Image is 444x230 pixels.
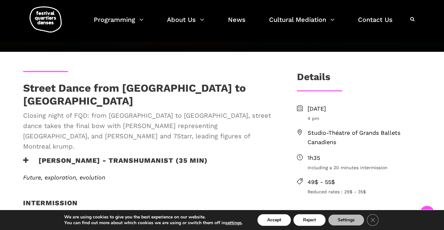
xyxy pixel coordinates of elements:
[308,178,421,187] span: 49$ - 55$
[328,214,364,226] button: Settings
[167,14,204,33] a: About Us
[23,174,105,181] span: Future, exploration, evolution
[297,71,330,87] h3: Details
[293,214,326,226] button: Reject
[23,82,276,107] h1: Street Dance from [GEOGRAPHIC_DATA] to [GEOGRAPHIC_DATA]
[23,156,208,172] h3: [PERSON_NAME] - TRANSHUMANIST (35 min)
[308,153,421,163] span: 1h35
[23,110,276,152] span: Closing night of FQD: from [GEOGRAPHIC_DATA] to [GEOGRAPHIC_DATA], street dance takes the final b...
[269,14,335,33] a: Cultural Mediation
[308,188,421,195] span: Reduced rates : 29$ - 35$
[64,214,243,220] p: We are using cookies to give you the best experience on our website.
[367,214,379,226] button: Close GDPR Cookie Banner
[225,220,242,226] button: settings
[30,6,62,32] img: logo-fqd-med
[308,164,421,171] span: Including a 20 minutes intermission
[257,214,291,226] button: Accept
[308,115,421,122] span: 4 pm
[358,14,393,33] a: Contact Us
[23,199,78,215] h4: Intermission
[64,220,243,226] p: You can find out more about which cookies we are using or switch them off in .
[308,128,421,147] span: Studio-Théatre of Grands Ballets Canadiens
[308,104,421,114] span: [DATE]
[228,14,246,33] a: News
[94,14,144,33] a: Programming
